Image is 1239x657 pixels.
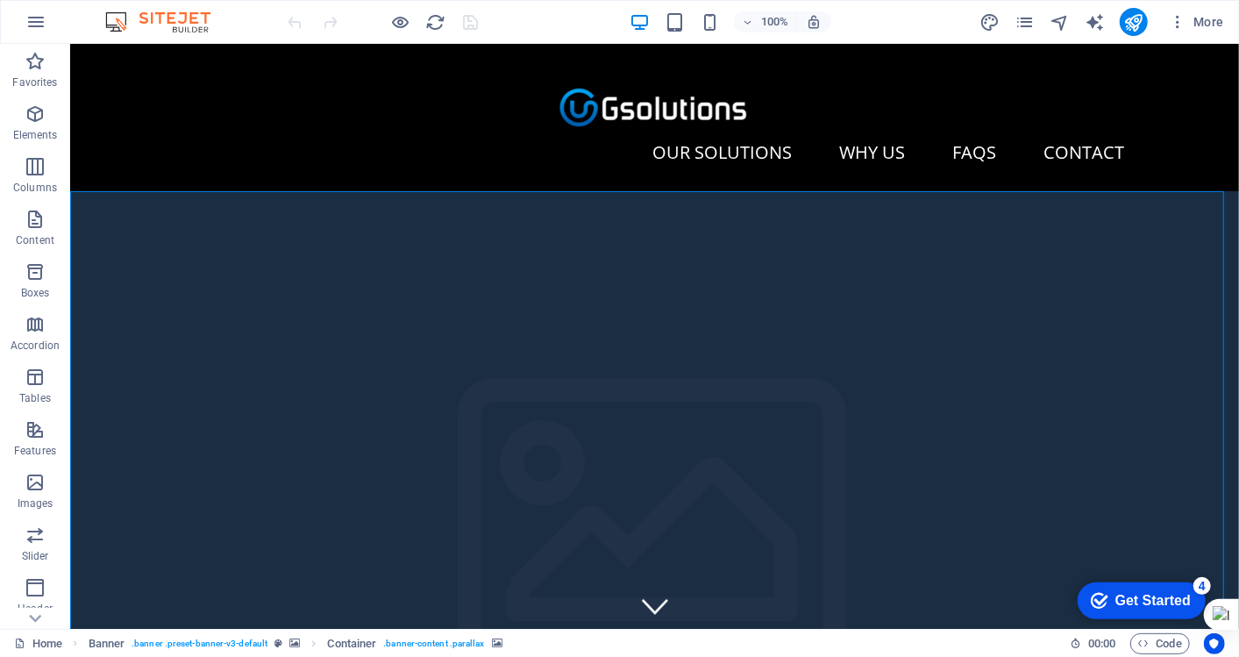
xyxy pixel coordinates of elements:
[426,12,446,32] i: Reload page
[979,11,1000,32] button: design
[12,75,57,89] p: Favorites
[1162,8,1231,36] button: More
[1138,633,1182,654] span: Code
[19,391,51,405] p: Tables
[425,11,446,32] button: reload
[383,633,484,654] span: . banner-content .parallax
[1015,11,1036,32] button: pages
[1085,11,1106,32] button: text_generator
[1204,633,1225,654] button: Usercentrics
[89,633,125,654] span: Click to select. Double-click to edit
[1085,12,1105,32] i: AI Writer
[130,4,147,21] div: 4
[1100,637,1103,650] span: :
[14,633,62,654] a: Click to cancel selection. Double-click to open Pages
[16,233,54,247] p: Content
[1130,633,1190,654] button: Code
[806,14,822,30] i: On resize automatically adjust zoom level to fit chosen device.
[289,639,300,648] i: This element contains a background
[13,181,57,195] p: Columns
[14,9,142,46] div: Get Started 4 items remaining, 20% complete
[18,496,53,511] p: Images
[1070,633,1116,654] h6: Session time
[14,444,56,458] p: Features
[734,11,796,32] button: 100%
[1120,8,1148,36] button: publish
[21,286,50,300] p: Boxes
[18,602,53,616] p: Header
[89,633,502,654] nav: breadcrumb
[11,339,60,353] p: Accordion
[390,11,411,32] button: Click here to leave preview mode and continue editing
[760,11,788,32] h6: 100%
[274,639,282,648] i: This element is a customizable preset
[328,633,377,654] span: Click to select. Double-click to edit
[1050,11,1071,32] button: navigator
[101,11,232,32] img: Editor Logo
[979,12,1000,32] i: Design (Ctrl+Alt+Y)
[1123,12,1143,32] i: Publish
[492,639,502,648] i: This element contains a background
[22,549,49,563] p: Slider
[1169,13,1224,31] span: More
[132,633,267,654] span: . banner .preset-banner-v3-default
[1015,12,1035,32] i: Pages (Ctrl+Alt+S)
[1088,633,1115,654] span: 00 00
[13,128,58,142] p: Elements
[1050,12,1070,32] i: Navigator
[52,19,127,35] div: Get Started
